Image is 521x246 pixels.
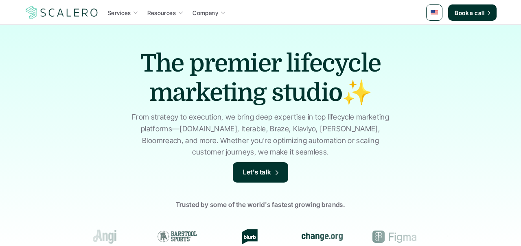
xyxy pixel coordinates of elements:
div: Figma [366,229,422,244]
p: Book a call [455,9,484,17]
a: Book a call [448,4,497,21]
div: change.org [294,229,350,244]
p: Resources [147,9,176,17]
div: Angi [77,229,133,244]
p: From strategy to execution, we bring deep expertise in top lifecycle marketing platforms—[DOMAIN_... [128,111,393,158]
p: Services [108,9,131,17]
img: Scalero company logo [24,5,99,20]
div: Barstool [149,229,205,244]
p: Let's talk [243,167,271,178]
a: Let's talk [233,162,288,183]
img: Groome [447,232,486,242]
h1: The premier lifecycle marketing studio✨ [118,49,403,107]
div: Blurb [221,229,278,244]
p: Company [193,9,218,17]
